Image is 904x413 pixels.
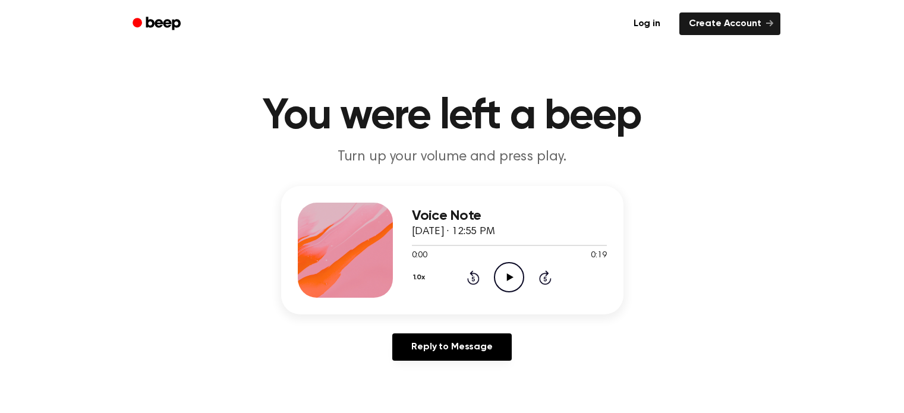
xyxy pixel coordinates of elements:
span: 0:19 [591,250,606,262]
h3: Voice Note [412,208,607,224]
h1: You were left a beep [148,95,757,138]
a: Reply to Message [392,333,511,361]
p: Turn up your volume and press play. [224,147,681,167]
span: [DATE] · 12:55 PM [412,226,495,237]
a: Beep [124,12,191,36]
span: 0:00 [412,250,427,262]
a: Log in [622,10,672,37]
a: Create Account [679,12,780,35]
button: 1.0x [412,267,430,288]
